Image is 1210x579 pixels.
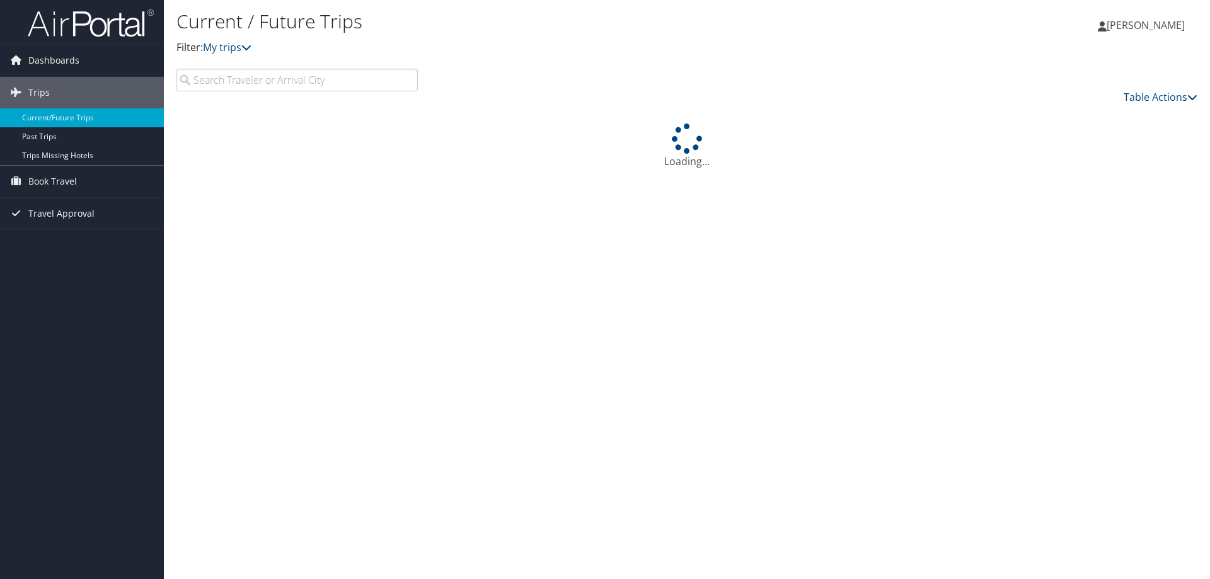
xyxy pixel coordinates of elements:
h1: Current / Future Trips [176,8,857,35]
a: My trips [203,40,251,54]
div: Loading... [176,123,1197,169]
input: Search Traveler or Arrival City [176,69,418,91]
a: Table Actions [1124,90,1197,104]
span: Trips [28,77,50,108]
a: [PERSON_NAME] [1098,6,1197,44]
span: Book Travel [28,166,77,197]
span: Travel Approval [28,198,95,229]
img: airportal-logo.png [28,8,154,38]
p: Filter: [176,40,857,56]
span: [PERSON_NAME] [1107,18,1185,32]
span: Dashboards [28,45,79,76]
